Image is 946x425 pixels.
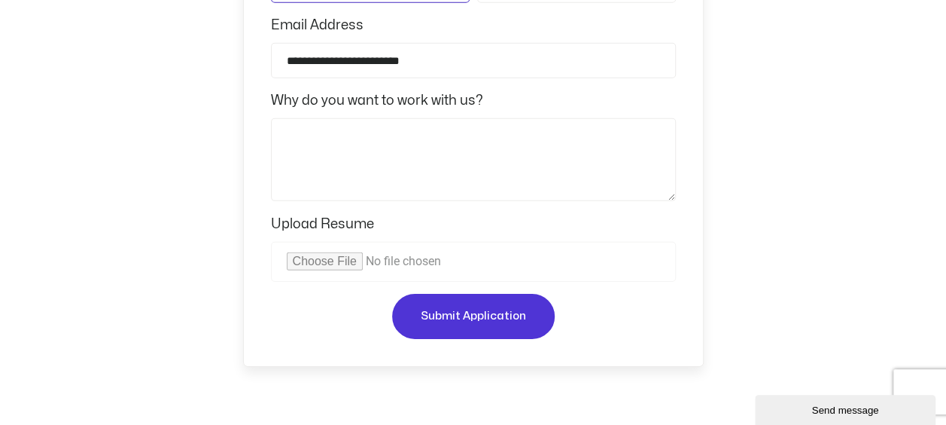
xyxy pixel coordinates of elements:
[392,294,555,339] button: Submit Application
[755,392,938,425] iframe: chat widget
[271,90,483,118] label: Why do you want to work with us?
[271,15,363,43] label: Email Address
[271,214,374,242] label: Upload Resume
[421,307,526,326] span: Submit Application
